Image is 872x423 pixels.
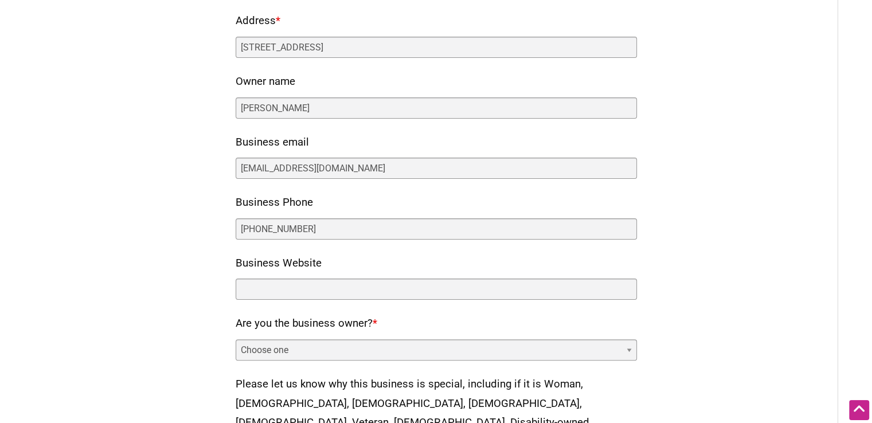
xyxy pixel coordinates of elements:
div: Scroll Back to Top [849,400,869,420]
label: Are you the business owner? [236,314,377,334]
label: Owner name [236,72,295,92]
label: Business Phone [236,193,313,213]
label: Business Website [236,254,322,273]
label: Business email [236,133,309,152]
label: Address [236,11,280,31]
